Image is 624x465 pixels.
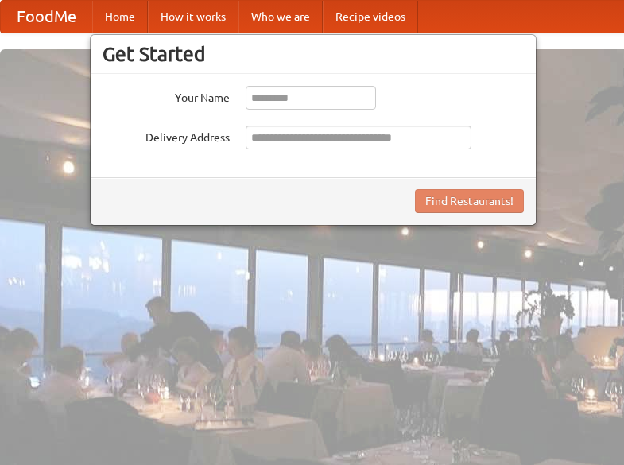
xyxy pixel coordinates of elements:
[238,1,323,33] a: Who we are
[323,1,418,33] a: Recipe videos
[103,126,230,145] label: Delivery Address
[415,189,524,213] button: Find Restaurants!
[148,1,238,33] a: How it works
[103,42,524,66] h3: Get Started
[92,1,148,33] a: Home
[1,1,92,33] a: FoodMe
[103,86,230,106] label: Your Name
